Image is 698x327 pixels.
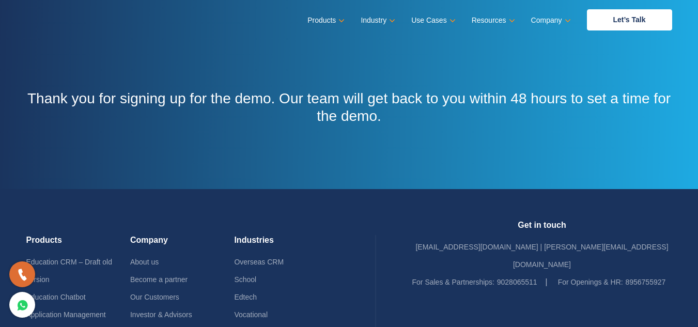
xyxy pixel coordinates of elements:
[558,273,623,291] label: For Openings & HR:
[531,13,569,28] a: Company
[234,293,257,301] a: Edtech
[130,258,159,266] a: About us
[307,13,343,28] a: Products
[234,310,268,319] a: Vocational
[130,235,234,253] h4: Company
[130,275,188,284] a: Become a partner
[26,293,86,301] a: Education Chatbot
[415,243,668,269] a: [EMAIL_ADDRESS][DOMAIN_NAME] | [PERSON_NAME][EMAIL_ADDRESS][DOMAIN_NAME]
[411,13,453,28] a: Use Cases
[26,90,672,124] h3: Thank you for signing up for the demo. Our team will get back to you within 48 hours to set a tim...
[497,278,537,286] a: 9028065511
[130,310,192,319] a: Investor & Advisors
[587,9,672,30] a: Let’s Talk
[625,278,665,286] a: 8956755927
[234,235,338,253] h4: Industries
[26,258,113,284] a: Education CRM – Draft old version
[412,273,495,291] label: For Sales & Partnerships:
[26,235,130,253] h4: Products
[412,220,672,238] h4: Get in touch
[234,258,284,266] a: Overseas CRM
[130,293,179,301] a: Our Customers
[472,13,513,28] a: Resources
[361,13,393,28] a: Industry
[234,275,256,284] a: School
